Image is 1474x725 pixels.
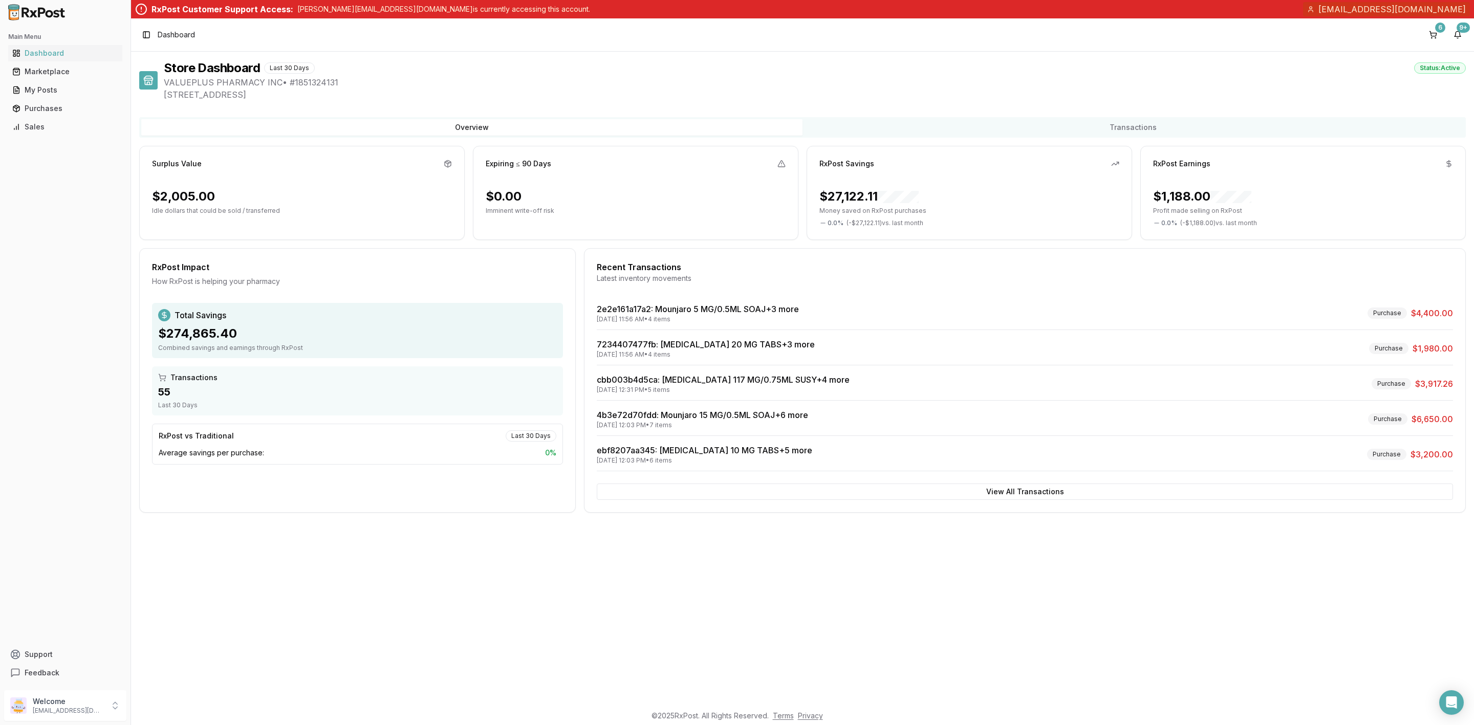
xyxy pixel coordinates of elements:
div: 55 [158,385,557,399]
a: Dashboard [8,44,122,62]
div: Recent Transactions [597,261,1453,273]
div: Last 30 Days [264,62,315,74]
div: Surplus Value [152,159,202,169]
div: $2,005.00 [152,188,215,205]
nav: breadcrumb [158,30,195,40]
span: 0.0 % [828,219,843,227]
img: RxPost Logo [4,4,70,20]
span: Feedback [25,668,59,678]
span: $4,400.00 [1411,307,1453,319]
button: Marketplace [4,63,126,80]
button: Support [4,645,126,664]
a: 4b3e72d70fdd: Mounjaro 15 MG/0.5ML SOAJ+6 more [597,410,808,420]
div: Open Intercom Messenger [1439,690,1464,715]
div: My Posts [12,85,118,95]
div: Purchase [1368,413,1407,425]
span: $6,650.00 [1412,413,1453,425]
button: View All Transactions [597,484,1453,500]
div: 9+ [1457,23,1470,33]
button: My Posts [4,82,126,98]
h2: Main Menu [8,33,122,41]
div: $27,122.11 [819,188,919,205]
div: [DATE] 12:31 PM • 5 items [597,386,850,394]
p: Welcome [33,696,104,707]
div: Latest inventory movements [597,273,1453,283]
span: 0.0 % [1161,219,1177,227]
button: Feedback [4,664,126,682]
p: Money saved on RxPost purchases [819,207,1119,215]
button: Transactions [803,119,1464,136]
a: cbb003b4d5ca: [MEDICAL_DATA] 117 MG/0.75ML SUSY+4 more [597,375,850,385]
div: How RxPost is helping your pharmacy [152,276,563,287]
div: Last 30 Days [506,430,556,442]
span: ( - $27,122.11 ) vs. last month [847,219,923,227]
div: RxPost Earnings [1153,159,1210,169]
span: Total Savings [175,309,226,321]
div: Purchase [1368,307,1407,319]
button: Overview [141,119,803,136]
span: Average savings per purchase: [159,448,264,458]
div: Purchase [1372,378,1411,389]
div: [DATE] 12:03 PM • 6 items [597,456,812,465]
a: Sales [8,118,122,136]
a: 2e2e161a17a2: Mounjaro 5 MG/0.5ML SOAJ+3 more [597,304,799,314]
div: [DATE] 11:56 AM • 4 items [597,315,799,323]
p: [PERSON_NAME][EMAIL_ADDRESS][DOMAIN_NAME] is currently accessing this account. [297,4,590,14]
div: $1,188.00 [1153,188,1251,205]
img: User avatar [10,697,27,714]
button: 9+ [1449,27,1466,43]
span: ( - $1,188.00 ) vs. last month [1180,219,1257,227]
div: RxPost Impact [152,261,563,273]
div: $274,865.40 [158,325,557,342]
span: $1,980.00 [1413,342,1453,355]
div: RxPost vs Traditional [159,431,234,441]
button: Sales [4,119,126,135]
span: $3,917.26 [1415,378,1453,390]
div: [DATE] 11:56 AM • 4 items [597,350,815,359]
div: Purchase [1367,449,1406,460]
p: Imminent write-off risk [486,207,786,215]
p: Idle dollars that could be sold / transferred [152,207,452,215]
span: Transactions [170,372,218,383]
a: Marketplace [8,62,122,81]
button: Dashboard [4,45,126,61]
span: VALUEPLUS PHARMACY INC • # 1851324131 [164,76,1466,89]
div: Status: Active [1414,62,1466,74]
a: My Posts [8,81,122,99]
div: Sales [12,122,118,132]
a: Purchases [8,99,122,118]
button: 6 [1425,27,1441,43]
span: $3,200.00 [1411,448,1453,460]
div: $0.00 [486,188,522,205]
div: Last 30 Days [158,401,557,409]
span: [EMAIL_ADDRESS][DOMAIN_NAME] [1318,3,1466,15]
div: Expiring ≤ 90 Days [486,159,551,169]
div: Purchases [12,103,118,114]
span: [STREET_ADDRESS] [164,89,1466,101]
div: RxPost Savings [819,159,874,169]
div: Purchase [1369,343,1408,354]
button: Purchases [4,100,126,117]
div: [DATE] 12:03 PM • 7 items [597,421,808,429]
a: ebf8207aa345: [MEDICAL_DATA] 10 MG TABS+5 more [597,445,812,455]
h1: Store Dashboard [164,60,260,76]
p: [EMAIL_ADDRESS][DOMAIN_NAME] [33,707,104,715]
a: Terms [773,711,794,720]
span: 0 % [545,448,556,458]
p: Profit made selling on RxPost [1153,207,1453,215]
div: Combined savings and earnings through RxPost [158,344,557,352]
div: 6 [1435,23,1445,33]
a: 7234407477fb: [MEDICAL_DATA] 20 MG TABS+3 more [597,339,815,349]
div: Dashboard [12,48,118,58]
div: Marketplace [12,67,118,77]
div: RxPost Customer Support Access: [151,3,293,15]
a: Privacy [798,711,823,720]
span: Dashboard [158,30,195,40]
